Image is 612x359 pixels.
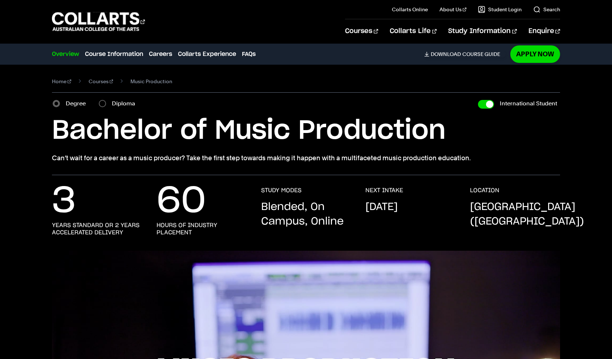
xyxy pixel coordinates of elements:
p: 3 [52,187,76,216]
a: About Us [439,6,466,13]
a: Student Login [478,6,522,13]
p: Blended, On Campus, Online [261,200,351,229]
a: Collarts Experience [178,50,236,59]
a: Apply Now [510,45,560,62]
a: FAQs [242,50,256,59]
p: [GEOGRAPHIC_DATA] ([GEOGRAPHIC_DATA]) [470,200,584,229]
div: Go to homepage [52,11,145,32]
label: International Student [500,98,557,109]
a: DownloadCourse Guide [424,51,506,57]
a: Collarts Online [392,6,428,13]
p: Can’t wait for a career as a music producer? Take the first step towards making it happen with a ... [52,153,560,163]
a: Overview [52,50,79,59]
label: Diploma [112,98,139,109]
a: Courses [345,19,378,43]
h3: NEXT INTAKE [365,187,403,194]
a: Enquire [528,19,560,43]
h3: years standard or 2 years accelerated delivery [52,222,142,236]
p: 60 [157,187,206,216]
h3: hours of industry placement [157,222,247,236]
h3: STUDY MODES [261,187,301,194]
span: Download [431,51,461,57]
h3: LOCATION [470,187,499,194]
a: Courses [89,76,113,86]
label: Degree [66,98,90,109]
p: [DATE] [365,200,398,214]
a: Collarts Life [390,19,437,43]
h1: Bachelor of Music Production [52,114,560,147]
a: Careers [149,50,172,59]
span: Music Production [130,76,172,86]
a: Study Information [448,19,516,43]
a: Search [533,6,560,13]
a: Home [52,76,71,86]
a: Course Information [85,50,143,59]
